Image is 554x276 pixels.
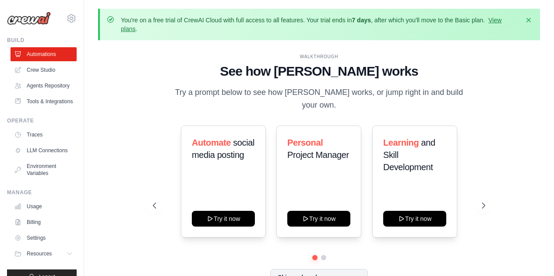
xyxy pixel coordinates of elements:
a: Usage [11,199,77,213]
a: Agents Repository [11,79,77,93]
p: Try a prompt below to see how [PERSON_NAME] works, or jump right in and build your own. [172,86,466,112]
span: Learning [383,138,419,147]
button: Try it now [287,211,350,227]
span: and Skill Development [383,138,435,172]
span: Automate [192,138,231,147]
span: social media posting [192,138,254,160]
div: Build [7,37,77,44]
a: LLM Connections [11,143,77,157]
h1: See how [PERSON_NAME] works [153,63,485,79]
p: You're on a free trial of CrewAI Cloud with full access to all features. Your trial ends in , aft... [121,16,519,33]
strong: 7 days [352,17,371,24]
span: Project Manager [287,150,349,160]
button: Resources [11,247,77,261]
a: Billing [11,215,77,229]
button: Try it now [383,211,446,227]
div: WALKTHROUGH [153,53,485,60]
button: Try it now [192,211,255,227]
a: Environment Variables [11,159,77,180]
a: Traces [11,128,77,142]
div: Manage [7,189,77,196]
img: Logo [7,12,51,25]
a: Crew Studio [11,63,77,77]
a: Settings [11,231,77,245]
a: Tools & Integrations [11,94,77,108]
span: Resources [27,250,52,257]
div: Operate [7,117,77,124]
span: Personal [287,138,323,147]
a: Automations [11,47,77,61]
